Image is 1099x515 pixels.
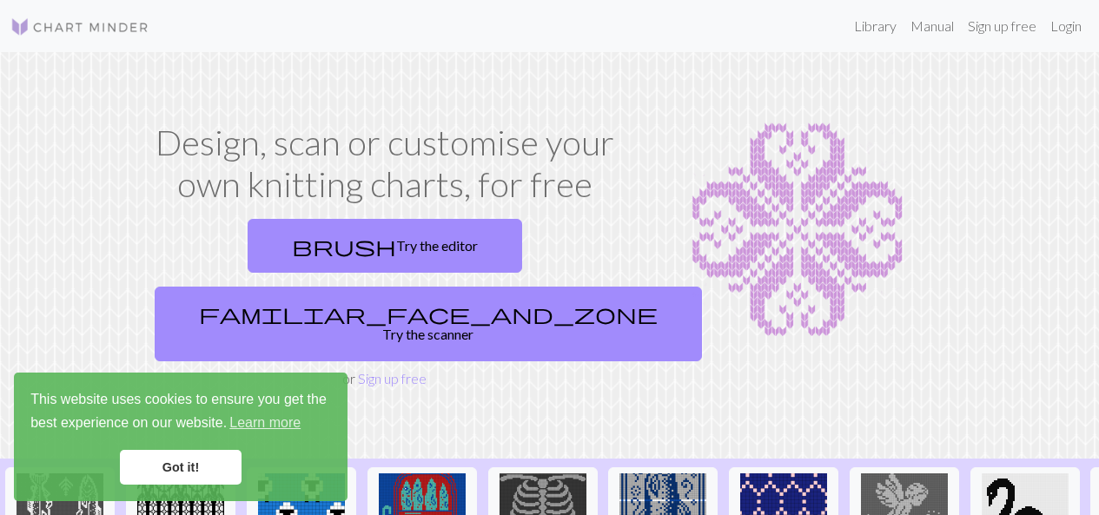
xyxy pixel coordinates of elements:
a: Try the scanner [155,287,702,361]
a: dismiss cookie message [120,450,242,485]
div: or [148,212,622,389]
span: This website uses cookies to ensure you get the best experience on our website. [30,389,331,436]
span: brush [292,234,396,258]
h1: Design, scan or customise your own knitting charts, for free [148,122,622,205]
a: Manual [904,9,961,43]
img: Chart example [643,122,952,339]
a: Sign up free [358,370,427,386]
span: familiar_face_and_zone [199,301,658,326]
a: Login [1043,9,1089,43]
a: Try the editor [248,219,522,273]
a: learn more about cookies [227,410,303,436]
div: cookieconsent [14,373,348,501]
img: Logo [10,17,149,37]
a: Library [847,9,904,43]
a: Sign up free [961,9,1043,43]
